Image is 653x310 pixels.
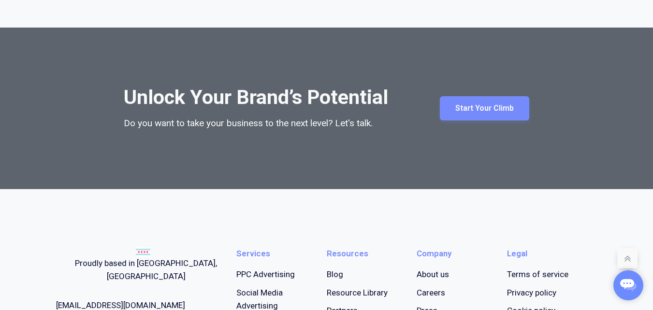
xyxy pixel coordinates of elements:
a: Careers [417,286,445,299]
a: Terms of service [507,268,568,281]
h6: Unlock Your Brand’s Potential [124,86,388,109]
div: Services [236,247,270,260]
div: Do you want to take your business to the next level? Let's talk. [124,116,373,131]
a: Proudly based in [GEOGRAPHIC_DATA], [GEOGRAPHIC_DATA] [56,247,236,283]
div: Resources [327,247,368,260]
a: Blog [327,268,343,281]
a: About us [417,268,449,281]
a: Resource Library [327,286,388,299]
a: PPC Advertising [236,268,295,281]
div: Legal [507,247,527,260]
div: Proudly based in [GEOGRAPHIC_DATA], [GEOGRAPHIC_DATA] [56,257,236,283]
a: Start Your Climb [440,96,529,120]
a: Privacy policy [507,286,556,299]
div: Company [417,247,451,260]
